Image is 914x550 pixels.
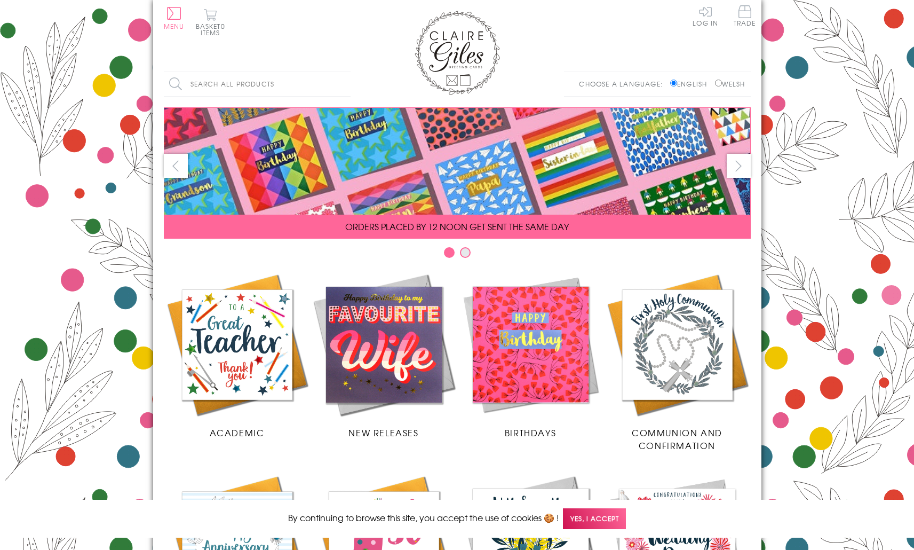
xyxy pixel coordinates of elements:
[734,5,756,26] span: Trade
[311,271,457,439] a: New Releases
[727,154,751,178] button: next
[579,79,668,89] p: Choose a language:
[196,9,225,36] button: Basket0 items
[563,508,626,529] span: Yes, I accept
[632,426,722,452] span: Communion and Confirmation
[715,79,745,89] label: Welsh
[460,247,471,258] button: Carousel Page 2
[670,79,712,89] label: English
[164,154,188,178] button: prev
[164,271,311,439] a: Academic
[201,21,225,37] span: 0 items
[715,80,722,87] input: Welsh
[164,7,185,29] button: Menu
[345,220,569,233] span: ORDERS PLACED BY 12 NOON GET SENT THE SAME DAY
[505,426,556,439] span: Birthdays
[164,72,351,96] input: Search all products
[604,271,751,452] a: Communion and Confirmation
[670,80,677,87] input: English
[348,426,418,439] span: New Releases
[693,5,718,26] a: Log In
[734,5,756,28] a: Trade
[444,247,455,258] button: Carousel Page 1 (Current Slide)
[164,21,185,31] span: Menu
[457,271,604,439] a: Birthdays
[340,72,351,96] input: Search
[210,426,265,439] span: Academic
[164,247,751,263] div: Carousel Pagination
[415,11,500,95] img: Claire Giles Greetings Cards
